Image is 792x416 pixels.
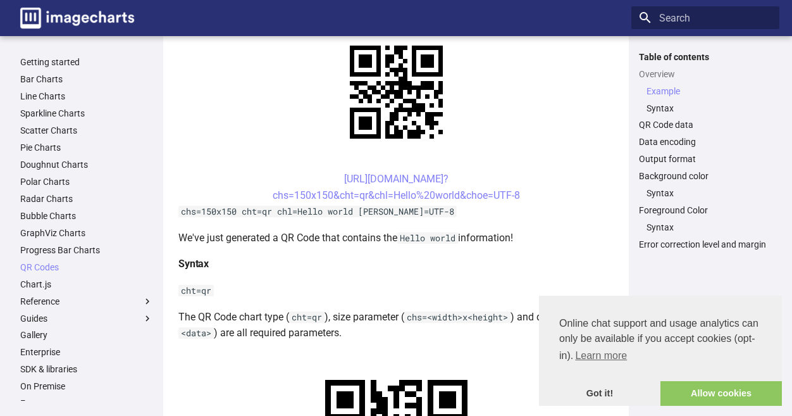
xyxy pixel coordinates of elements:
[639,154,772,165] a: Output format
[631,6,779,29] input: Search
[20,8,134,28] img: logo
[20,279,153,290] a: Chart.js
[15,3,139,34] a: Image-Charts documentation
[20,347,153,358] a: Enterprise
[20,91,153,103] a: Line Charts
[20,125,153,137] a: Scatter Charts
[20,74,153,85] a: Bar Charts
[639,188,772,199] nav: Background color
[539,381,660,407] a: dismiss cookie message
[647,188,772,199] a: Syntax
[639,137,772,148] a: Data encoding
[20,313,153,324] label: Guides
[539,296,782,406] div: cookieconsent
[178,256,614,272] h4: Syntax
[639,239,772,250] a: Error correction level and margin
[20,364,153,375] a: SDK & libraries
[639,171,772,182] a: Background color
[20,398,153,410] a: Errors
[397,232,458,244] code: Hello world
[639,85,772,114] nav: Overview
[559,316,762,365] span: Online chat support and usage analytics can only be available if you accept cookies (opt-in).
[20,227,153,239] a: GraphViz Charts
[639,205,772,216] a: Foreground Color
[631,51,779,63] label: Table of contents
[20,176,153,187] a: Polar Charts
[639,222,772,233] nav: Foreground Color
[20,159,153,170] a: Doughnut Charts
[20,381,153,393] a: On Premise
[660,381,782,407] a: allow cookies
[647,85,772,97] a: Example
[20,210,153,222] a: Bubble Charts
[20,57,153,68] a: Getting started
[20,193,153,205] a: Radar Charts
[20,262,153,273] a: QR Codes
[178,230,614,246] p: We've just generated a QR Code that contains the information!
[273,173,520,201] a: [URL][DOMAIN_NAME]?chs=150x150&cht=qr&chl=Hello%20world&choe=UTF-8
[20,142,153,153] a: Pie Charts
[289,312,325,323] code: cht=qr
[639,120,772,131] a: QR Code data
[631,51,779,251] nav: Table of contents
[647,103,772,114] a: Syntax
[20,244,153,256] a: Progress Bar Charts
[20,296,153,307] label: Reference
[573,346,629,365] a: learn more about cookies
[20,330,153,341] a: Gallery
[20,108,153,120] a: Sparkline Charts
[178,206,457,217] code: chs=150x150 cht=qr chl=Hello world [PERSON_NAME]=UTF-8
[404,312,510,323] code: chs=<width>x<height>
[639,68,772,80] a: Overview
[328,23,465,161] img: chart
[647,222,772,233] a: Syntax
[178,309,614,341] p: The QR Code chart type ( ), size parameter ( ) and data ( ) are all required parameters.
[178,285,214,296] code: cht=qr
